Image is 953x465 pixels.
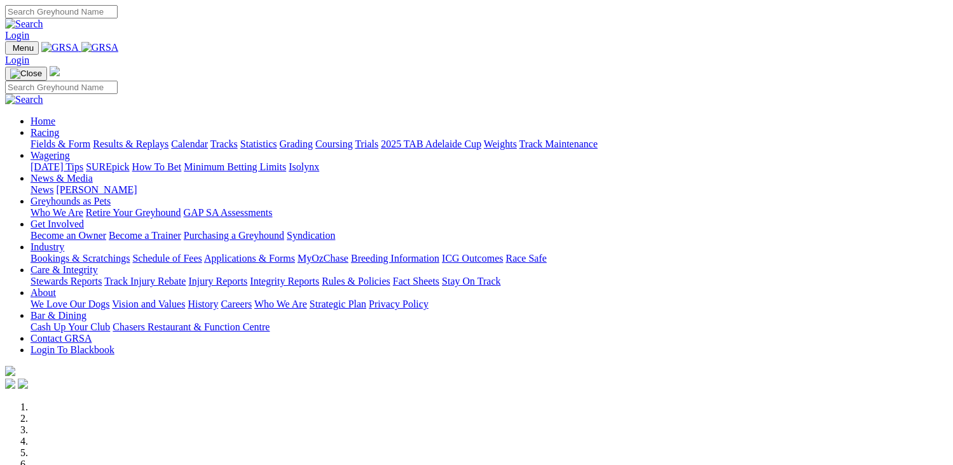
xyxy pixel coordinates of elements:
[113,321,270,332] a: Chasers Restaurant & Function Centre
[31,161,83,172] a: [DATE] Tips
[31,253,130,264] a: Bookings & Scratchings
[310,299,366,309] a: Strategic Plan
[31,310,86,321] a: Bar & Dining
[132,161,182,172] a: How To Bet
[5,55,29,65] a: Login
[10,69,42,79] img: Close
[240,138,277,149] a: Statistics
[188,299,218,309] a: History
[184,161,286,172] a: Minimum Betting Limits
[41,42,79,53] img: GRSA
[31,138,90,149] a: Fields & Form
[31,299,948,310] div: About
[484,138,517,149] a: Weights
[31,184,948,196] div: News & Media
[369,299,429,309] a: Privacy Policy
[5,41,39,55] button: Toggle navigation
[31,116,55,126] a: Home
[31,207,83,218] a: Who We Are
[86,207,181,218] a: Retire Your Greyhound
[204,253,295,264] a: Applications & Forms
[31,276,948,287] div: Care & Integrity
[287,230,335,241] a: Syndication
[5,5,118,18] input: Search
[5,18,43,30] img: Search
[31,184,53,195] a: News
[5,67,47,81] button: Toggle navigation
[322,276,390,286] a: Rules & Policies
[81,42,119,53] img: GRSA
[254,299,307,309] a: Who We Are
[31,321,110,332] a: Cash Up Your Club
[31,299,109,309] a: We Love Our Dogs
[289,161,319,172] a: Isolynx
[393,276,439,286] a: Fact Sheets
[86,161,129,172] a: SUREpick
[298,253,348,264] a: MyOzChase
[31,253,948,264] div: Industry
[50,66,60,76] img: logo-grsa-white.png
[171,138,208,149] a: Calendar
[5,379,15,389] img: facebook.svg
[31,161,948,173] div: Wagering
[31,127,59,138] a: Racing
[31,173,93,184] a: News & Media
[250,276,319,286] a: Integrity Reports
[93,138,168,149] a: Results & Replays
[519,138,598,149] a: Track Maintenance
[31,150,70,161] a: Wagering
[132,253,202,264] a: Schedule of Fees
[280,138,313,149] a: Grading
[5,94,43,105] img: Search
[31,287,56,298] a: About
[381,138,481,149] a: 2025 TAB Adelaide Cup
[31,138,948,150] div: Racing
[56,184,137,195] a: [PERSON_NAME]
[109,230,181,241] a: Become a Trainer
[13,43,34,53] span: Menu
[442,276,500,286] a: Stay On Track
[112,299,185,309] a: Vision and Values
[210,138,238,149] a: Tracks
[184,230,284,241] a: Purchasing a Greyhound
[351,253,439,264] a: Breeding Information
[5,30,29,41] a: Login
[31,207,948,219] div: Greyhounds as Pets
[31,333,92,344] a: Contact GRSA
[442,253,503,264] a: ICG Outcomes
[31,276,102,286] a: Stewards Reports
[104,276,186,286] a: Track Injury Rebate
[5,366,15,376] img: logo-grsa-white.png
[31,264,98,275] a: Care & Integrity
[315,138,353,149] a: Coursing
[31,219,84,229] a: Get Involved
[355,138,378,149] a: Trials
[184,207,273,218] a: GAP SA Assessments
[5,81,118,94] input: Search
[18,379,28,389] img: twitter.svg
[188,276,247,286] a: Injury Reports
[221,299,252,309] a: Careers
[31,230,106,241] a: Become an Owner
[505,253,546,264] a: Race Safe
[31,241,64,252] a: Industry
[31,344,114,355] a: Login To Blackbook
[31,196,111,206] a: Greyhounds as Pets
[31,321,948,333] div: Bar & Dining
[31,230,948,241] div: Get Involved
